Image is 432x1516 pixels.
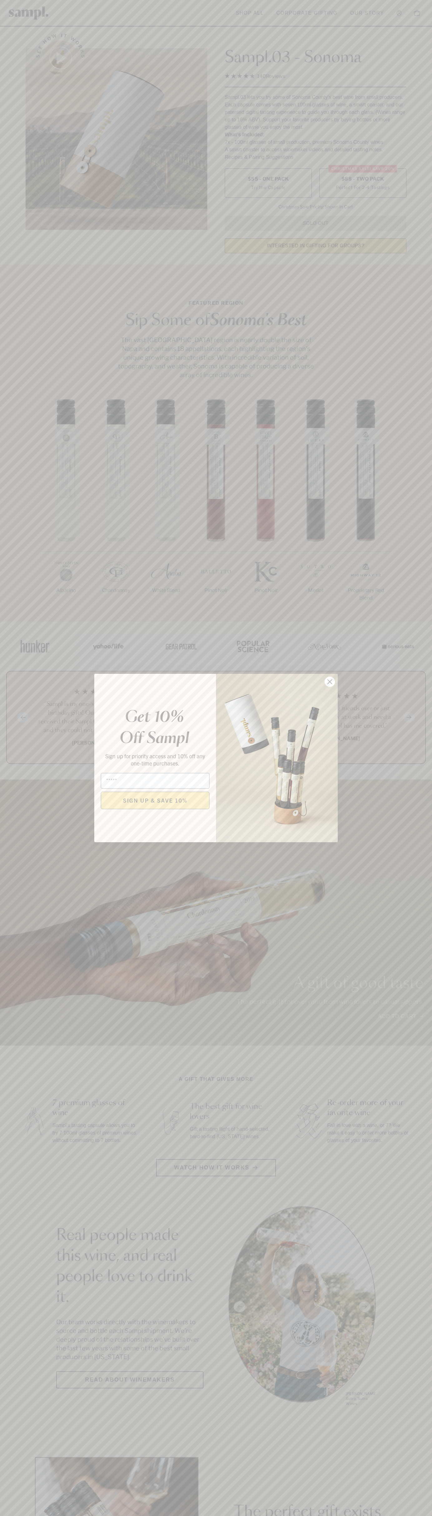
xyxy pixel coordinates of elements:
button: SIGN UP & SAVE 10% [101,792,209,809]
img: 96933287-25a1-481a-a6d8-4dd623390dc6.png [216,674,338,842]
input: Email [101,773,209,789]
em: Get 10% Off Sampl [120,710,189,746]
span: Sign up for priority access and 10% off any one-time purchases. [105,752,205,767]
button: Close dialog [324,676,335,687]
